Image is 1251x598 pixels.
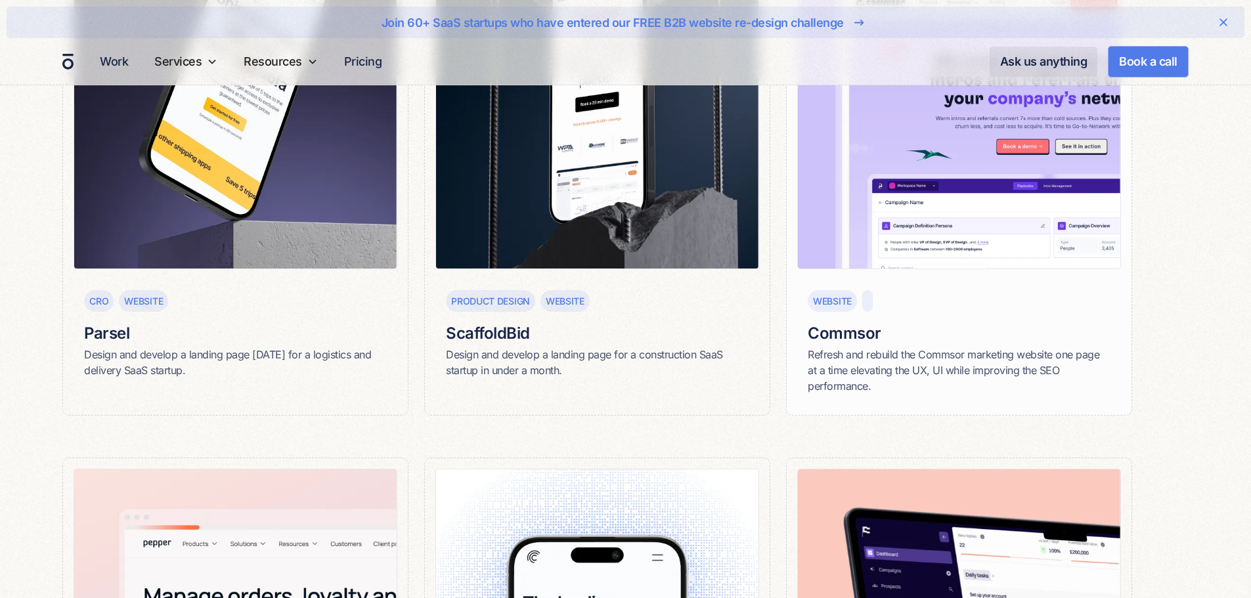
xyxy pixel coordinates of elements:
div: Resources [244,53,302,70]
a: Join 60+ SaaS startups who have entered our FREE B2B website re-design challenge [49,12,1202,33]
div: Website [124,294,163,308]
a: Book a call [1108,46,1189,77]
div: Design and develop a landing page [DATE] for a logistics and delivery SaaS startup. [84,347,387,378]
div: Join 60+ SaaS startups who have entered our FREE B2B website re-design challenge [382,14,844,32]
a: home [62,53,74,70]
a: Pricing [339,49,387,74]
div: Website [546,294,584,308]
div: Refresh and rebuild the Commsor marketing website one page at a time elevating the UX, UI while i... [808,347,1110,394]
a: Ask us anything [990,47,1098,77]
div: Website [813,294,852,308]
div: CRO [89,294,108,308]
h6: ScaffoldBid [446,322,749,345]
div: Resources [238,38,323,85]
a: Work [95,49,133,74]
h6: Parsel [84,322,387,345]
div: Services [149,38,223,85]
div: Services [154,53,202,70]
div: Design and develop a landing page for a construction SaaS startup in under a month. [446,347,749,378]
div: Product design [451,294,530,308]
h6: Commsor [808,322,1110,345]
